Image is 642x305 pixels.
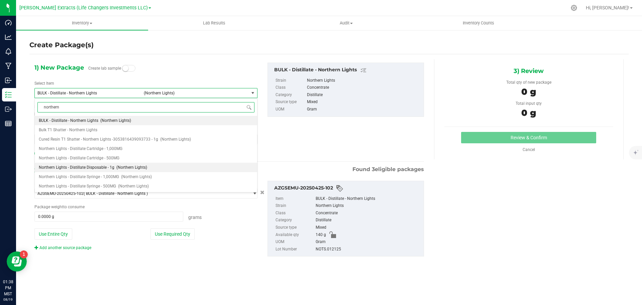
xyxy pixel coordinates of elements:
[307,77,420,84] div: Northern Lights
[276,106,306,113] label: UOM
[454,20,503,26] span: Inventory Counts
[514,66,544,76] span: 3) Review
[307,84,420,91] div: Concentrate
[316,224,420,231] div: Mixed
[352,165,424,173] span: Found eligible packages
[188,215,202,220] span: Grams
[316,231,326,239] span: 140 g
[88,63,121,73] label: Create lab sample
[516,101,542,106] span: Total input qty
[5,120,12,127] inline-svg: Reports
[276,210,314,217] label: Class
[276,84,306,91] label: Class
[461,132,596,143] button: Review & Confirm
[5,106,12,112] inline-svg: Outbound
[148,16,280,30] a: Lab Results
[3,279,13,297] p: 01:38 PM MST
[194,20,234,26] span: Lab Results
[276,224,314,231] label: Source type
[7,251,27,272] iframe: Resource center
[5,91,12,98] inline-svg: Inventory
[5,19,12,26] inline-svg: Dashboard
[16,16,148,30] a: Inventory
[316,195,420,203] div: BULK - Distillate - Northern Lights
[16,20,148,26] span: Inventory
[276,231,314,239] label: Available qty
[34,245,91,250] a: Add another source package
[276,246,314,253] label: Lot Number
[5,34,12,41] inline-svg: Analytics
[274,66,420,74] div: BULK - Distillate - Northern Lights
[258,188,266,198] button: Cancel button
[29,40,94,50] h4: Create Package(s)
[3,297,13,302] p: 08/19
[34,80,54,86] label: Select Item
[34,63,84,73] span: 1) New Package
[19,5,148,11] span: [PERSON_NAME] Extracts (Life Changers Investments LLC)
[276,202,314,210] label: Strain
[37,91,140,95] span: BULK - Distillate - Northern Lights
[523,147,535,152] a: Cancel
[5,63,12,69] inline-svg: Manufacturing
[316,246,420,253] div: NOTS.012125
[5,77,12,84] inline-svg: Inbound
[144,91,246,95] span: (Northern Lights)
[280,16,412,30] a: Audit
[281,20,412,26] span: Audit
[316,217,420,224] div: Distillate
[5,48,12,55] inline-svg: Monitoring
[586,5,629,10] span: Hi, [PERSON_NAME]!
[274,184,420,193] div: AZGSEMU-20250425-102
[316,238,420,246] div: Gram
[249,88,257,98] span: select
[276,98,306,106] label: Source type
[34,228,72,240] button: Use Entire Qty
[276,91,306,99] label: Category
[570,5,578,11] div: Manage settings
[276,195,314,203] label: Item
[316,202,420,210] div: Northern Lights
[372,166,375,172] span: 3
[276,77,306,84] label: Strain
[412,16,544,30] a: Inventory Counts
[521,107,536,118] span: 0 g
[20,250,28,258] iframe: Resource center unread badge
[521,86,536,97] span: 0 g
[506,80,551,85] span: Total qty of new package
[150,228,195,240] button: Use Required Qty
[307,106,420,113] div: Gram
[276,217,314,224] label: Category
[307,91,420,99] div: Distillate
[276,238,314,246] label: UOM
[307,98,420,106] div: Mixed
[316,210,420,217] div: Concentrate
